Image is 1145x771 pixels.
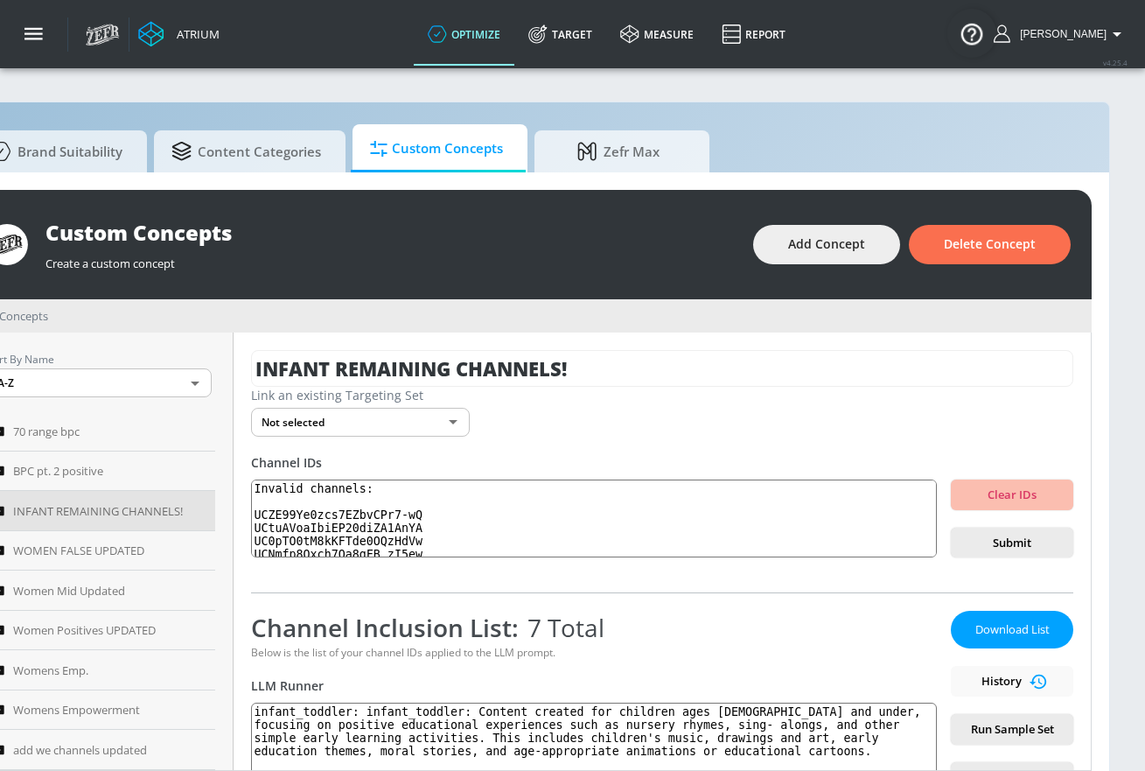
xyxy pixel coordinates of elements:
[552,130,685,172] span: Zefr Max
[45,218,736,247] div: Custom Concepts
[45,247,736,271] div: Create a custom concept
[170,26,220,42] div: Atrium
[370,128,503,170] span: Custom Concepts
[13,460,103,481] span: BPC pt. 2 positive
[251,645,937,660] div: Below is the list of your channel IDs applied to the LLM prompt.
[1013,28,1107,40] span: [PERSON_NAME]
[138,21,220,47] a: Atrium
[13,620,156,641] span: Women Positives UPDATED
[944,234,1036,256] span: Delete Concept
[251,387,1073,403] div: Link an existing Targeting Set
[606,3,708,66] a: measure
[753,225,900,264] button: Add Concept
[965,485,1059,505] span: Clear IDs
[951,528,1073,558] button: Submit
[947,9,996,58] button: Open Resource Center
[13,540,144,561] span: WOMEN FALSE UPDATED
[414,3,514,66] a: optimize
[251,677,937,694] div: LLM Runner
[909,225,1071,264] button: Delete Concept
[951,611,1073,648] button: Download List
[951,714,1073,745] button: Run Sample Set
[13,501,183,522] span: INFANT REMAINING CHANNELS!
[519,611,604,644] span: 7 Total
[788,234,865,256] span: Add Concept
[251,480,937,558] textarea: Invalid channels: UCZE99Ye0zcs7EZbvCPr7-wQ UCtuAVoaIbiEP20diZA1AnYA UC0pTO0tM8kKFTde0OQzHdVw UCNm...
[13,660,88,681] span: Womens Emp.
[13,421,80,442] span: 70 range bpc
[965,719,1059,739] span: Run Sample Set
[968,620,1056,640] span: Download List
[171,130,321,172] span: Content Categories
[13,699,140,720] span: Womens Empowerment
[13,580,125,601] span: Women Mid Updated
[1103,58,1128,67] span: v 4.25.4
[13,739,147,760] span: add we channels updated
[251,408,470,437] div: Not selected
[951,480,1073,510] button: Clear IDs
[994,24,1128,45] button: [PERSON_NAME]
[514,3,606,66] a: Target
[965,533,1059,553] span: Submit
[251,611,937,644] div: Channel Inclusion List:
[708,3,799,66] a: Report
[251,454,1073,471] div: Channel IDs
